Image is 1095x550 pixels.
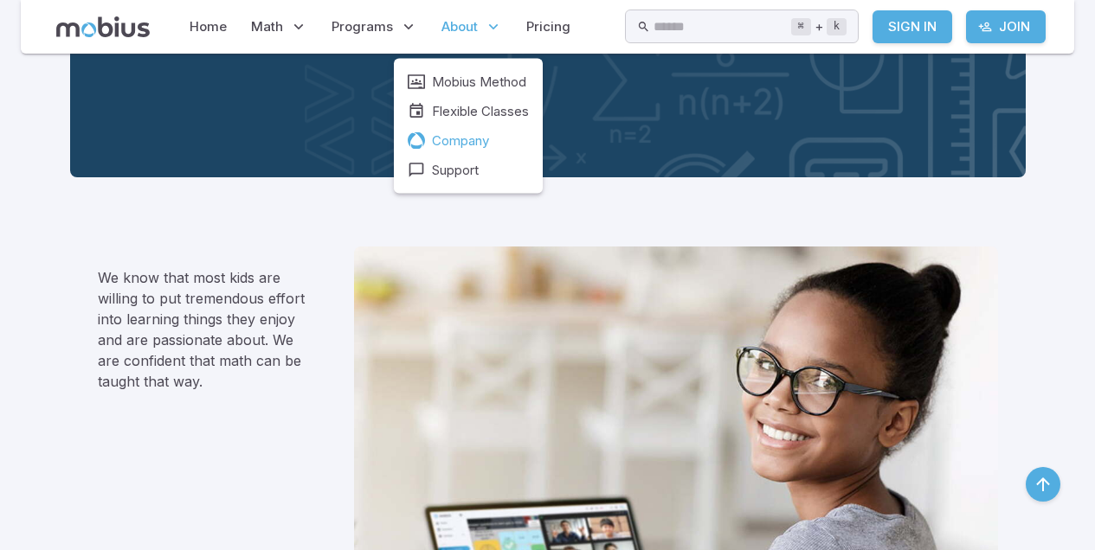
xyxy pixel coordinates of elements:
[408,73,529,92] a: Mobius Method
[827,18,847,35] kbd: k
[251,17,283,36] span: Math
[791,18,811,35] kbd: ⌘
[966,10,1046,43] a: Join
[873,10,952,43] a: Sign In
[184,7,232,47] a: Home
[432,161,479,180] span: Support
[791,16,847,37] div: +
[441,17,478,36] span: About
[432,131,489,150] span: Company
[408,131,529,150] a: Company
[408,161,529,180] a: Support
[432,102,529,121] span: Flexible Classes
[432,73,526,92] span: Mobius Method
[332,17,393,36] span: Programs
[521,7,576,47] a: Pricing
[408,102,529,121] a: Flexible Classes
